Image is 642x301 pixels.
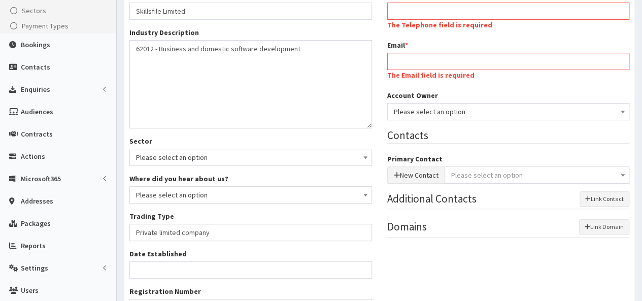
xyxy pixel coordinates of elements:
legend: Contacts [387,128,630,144]
span: Addresses [21,196,53,206]
legend: Additional Contacts [387,191,630,209]
label: Where did you hear about us? [129,174,228,184]
span: Actions [21,152,45,161]
span: Please select an option [136,150,365,164]
span: Sectors [22,6,46,15]
label: The Telephone field is required [387,20,492,30]
button: New Contact [387,166,445,184]
label: Sector [129,136,152,146]
label: Primary Contact [387,154,443,164]
span: Please select an option [394,105,623,119]
span: Contracts [21,129,53,139]
span: Packages [21,219,51,228]
span: Reports [21,241,46,250]
label: The Email field is required [387,70,475,80]
span: Please select an option [129,149,372,166]
span: Please select an option [136,188,365,202]
span: Users [21,286,39,295]
button: Link Contact [580,191,629,207]
label: Date Established [129,249,187,259]
span: Enquiries [21,85,50,94]
button: Link Domain [579,219,629,235]
span: Please select an option [129,186,372,204]
span: Contacts [21,62,50,72]
span: Please select an option [387,103,630,120]
label: Trading Type [129,211,174,221]
legend: Domains [387,219,630,237]
span: Audiences [21,107,53,116]
a: Payment Types [3,18,116,34]
span: Microsoft365 [21,174,61,183]
label: Email [387,40,408,50]
label: Account Owner [387,90,438,101]
span: Payment Types [22,21,69,30]
span: Settings [21,263,48,273]
label: Registration Number [129,286,201,296]
span: Please select an option [451,171,523,180]
span: Bookings [21,40,50,49]
a: Sectors [3,3,116,18]
label: Industry Description [129,27,199,38]
textarea: 62012 - Business and domestic software development [129,40,372,128]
